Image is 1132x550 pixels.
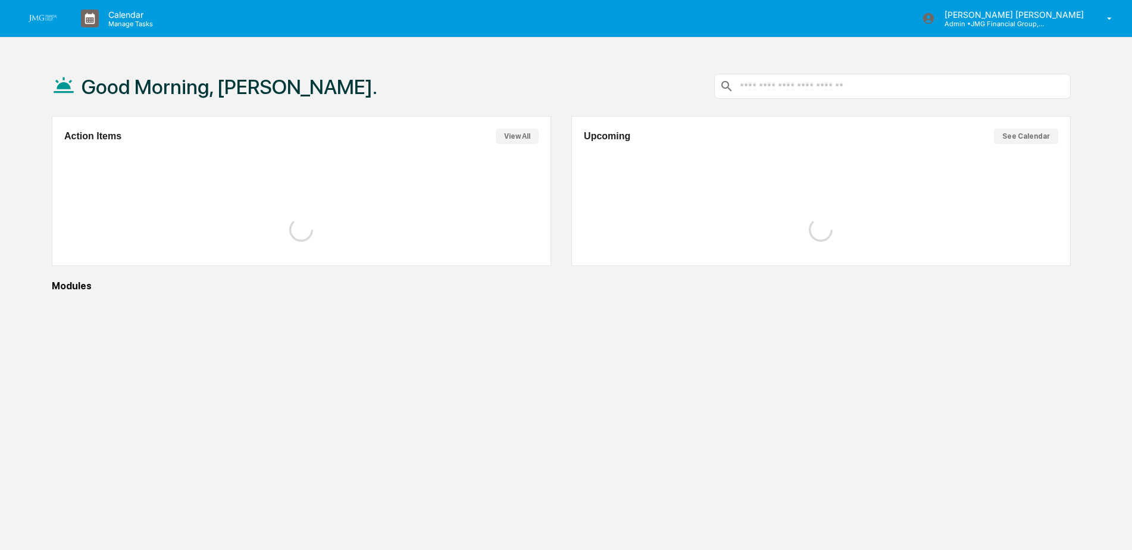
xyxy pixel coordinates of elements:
[935,20,1046,28] p: Admin • JMG Financial Group, Ltd.
[99,20,159,28] p: Manage Tasks
[994,129,1058,144] button: See Calendar
[64,131,121,142] h2: Action Items
[584,131,630,142] h2: Upcoming
[29,15,57,22] img: logo
[52,280,1071,292] div: Modules
[496,129,539,144] button: View All
[82,75,377,99] h1: Good Morning, [PERSON_NAME].
[935,10,1090,20] p: [PERSON_NAME] [PERSON_NAME]
[99,10,159,20] p: Calendar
